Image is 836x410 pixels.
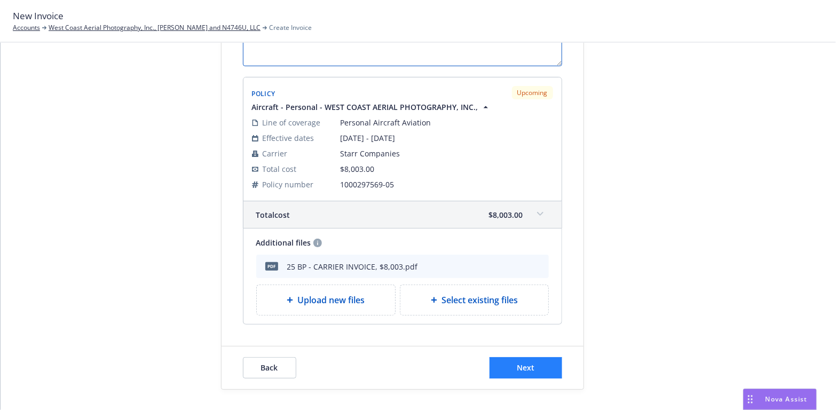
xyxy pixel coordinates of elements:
span: Total cost [263,163,297,175]
span: Policy [252,89,275,98]
div: Drag to move [744,389,757,409]
a: West Coast Aerial Photography, Inc., [PERSON_NAME] and N4746U, LLC [49,23,261,33]
span: Select existing files [441,294,518,306]
div: Totalcost$8,003.00 [243,201,562,228]
span: Create Invoice [269,23,312,33]
button: Next [490,357,562,379]
span: Additional files [256,237,311,248]
a: Accounts [13,23,40,33]
span: Policy number [263,179,314,190]
span: Personal Aircraft Aviation [341,117,553,128]
div: Select existing files [400,285,549,316]
span: Line of coverage [263,117,321,128]
span: Effective dates [263,132,314,144]
div: Upcoming [512,86,553,99]
span: Nova Assist [766,395,808,404]
span: Starr Companies [341,148,553,159]
span: Upload new files [297,294,365,306]
span: pdf [265,262,278,270]
span: [DATE] - [DATE] [341,132,553,144]
div: Upload new files [256,285,396,316]
span: Total cost [256,209,290,220]
span: 1000297569-05 [341,179,553,190]
button: preview file [518,260,527,273]
button: Aircraft - Personal - WEST COAST AERIAL PHOTOGRAPHY, INC., [252,101,491,113]
button: archive file [536,260,545,273]
button: download file [501,260,509,273]
button: Back [243,357,296,379]
span: New Invoice [13,9,64,23]
div: 25 BP - CARRIER INVOICE, $8,003.pdf [287,261,418,272]
span: Back [261,362,278,373]
span: $8,003.00 [489,209,523,220]
span: Next [517,362,534,373]
span: $8,003.00 [341,164,375,174]
span: Aircraft - Personal - WEST COAST AERIAL PHOTOGRAPHY, INC., [252,101,478,113]
span: Carrier [263,148,288,159]
button: Nova Assist [743,389,817,410]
